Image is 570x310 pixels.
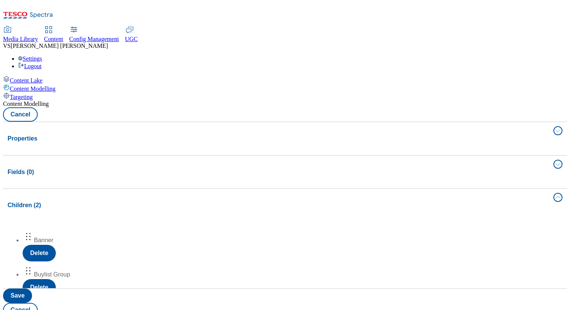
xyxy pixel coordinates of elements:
[34,271,70,278] span: Buylist Group
[3,92,567,101] a: Targeting
[3,189,567,222] button: Children (2)
[10,86,55,92] span: Content Modelling
[3,36,38,42] span: Media Library
[34,237,54,243] span: Banner
[3,107,38,122] button: Cancel
[10,77,43,84] span: Content Lake
[3,84,567,92] a: Content Modelling
[8,201,549,210] h4: Children (2)
[44,27,63,43] a: Content
[69,36,119,42] span: Config Management
[3,27,38,43] a: Media Library
[3,156,567,189] button: Fields (0)
[3,76,567,84] a: Content Lake
[18,63,41,69] a: Logout
[125,36,138,42] span: UGC
[8,168,549,177] h4: Fields (0)
[3,289,32,303] button: Save
[8,134,549,143] h4: Properties
[3,43,11,49] span: VS
[3,222,567,288] div: Children (2)
[3,122,567,155] button: Properties
[23,245,56,261] button: Delete
[11,43,108,49] span: [PERSON_NAME] [PERSON_NAME]
[3,101,567,107] div: Content Modelling
[69,27,119,43] a: Config Management
[44,36,63,42] span: Content
[125,27,138,43] a: UGC
[23,279,56,296] button: Delete
[10,94,33,100] span: Targeting
[18,55,42,62] a: Settings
